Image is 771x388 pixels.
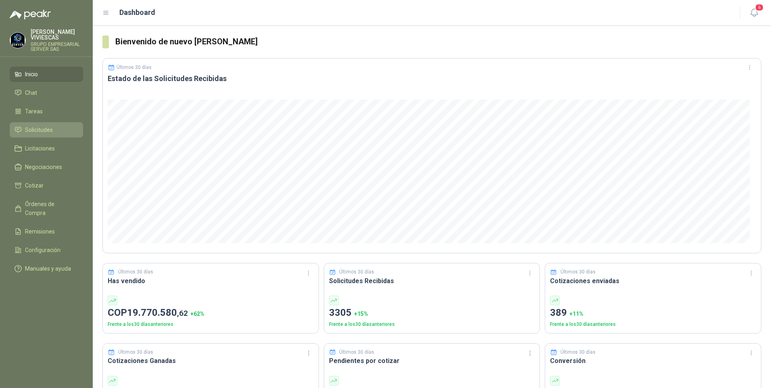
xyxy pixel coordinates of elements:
a: Negociaciones [10,159,83,175]
a: Remisiones [10,224,83,239]
a: Manuales y ayuda [10,261,83,276]
a: Tareas [10,104,83,119]
span: Cotizar [25,181,44,190]
span: Negociaciones [25,163,62,171]
span: Remisiones [25,227,55,236]
a: Órdenes de Compra [10,196,83,221]
a: Chat [10,85,83,100]
span: Chat [25,88,37,97]
h3: Pendientes por cotizar [329,356,535,366]
img: Logo peakr [10,10,51,19]
span: Órdenes de Compra [25,200,75,217]
h3: Bienvenido de nuevo [PERSON_NAME] [115,35,761,48]
h3: Solicitudes Recibidas [329,276,535,286]
img: Company Logo [10,33,25,48]
a: Inicio [10,67,83,82]
a: Cotizar [10,178,83,193]
span: + 62 % [190,311,204,317]
h3: Estado de las Solicitudes Recibidas [108,74,756,83]
span: + 11 % [569,311,583,317]
p: GRUPO EMPRESARIAL SERVER SAS [31,42,83,52]
h1: Dashboard [119,7,155,18]
h3: Has vendido [108,276,314,286]
a: Solicitudes [10,122,83,138]
p: 389 [550,305,756,321]
span: Solicitudes [25,125,53,134]
p: Últimos 30 días [339,268,374,276]
p: Últimos 30 días [118,268,153,276]
span: Licitaciones [25,144,55,153]
span: Inicio [25,70,38,79]
p: COP [108,305,314,321]
p: Últimos 30 días [117,65,152,70]
span: 19.770.580 [127,307,188,318]
h3: Cotizaciones Ganadas [108,356,314,366]
p: Frente a los 30 días anteriores [108,321,314,328]
p: Últimos 30 días [561,348,596,356]
p: Frente a los 30 días anteriores [329,321,535,328]
a: Configuración [10,242,83,258]
p: Últimos 30 días [118,348,153,356]
p: Últimos 30 días [339,348,374,356]
h3: Cotizaciones enviadas [550,276,756,286]
span: Manuales y ayuda [25,264,71,273]
p: Últimos 30 días [561,268,596,276]
p: [PERSON_NAME] VIVIESCAS [31,29,83,40]
a: Licitaciones [10,141,83,156]
p: Frente a los 30 días anteriores [550,321,756,328]
span: 6 [755,4,764,11]
span: Configuración [25,246,60,254]
span: + 15 % [354,311,368,317]
button: 6 [747,6,761,20]
p: 3305 [329,305,535,321]
span: Tareas [25,107,43,116]
h3: Conversión [550,356,756,366]
span: ,62 [177,309,188,318]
